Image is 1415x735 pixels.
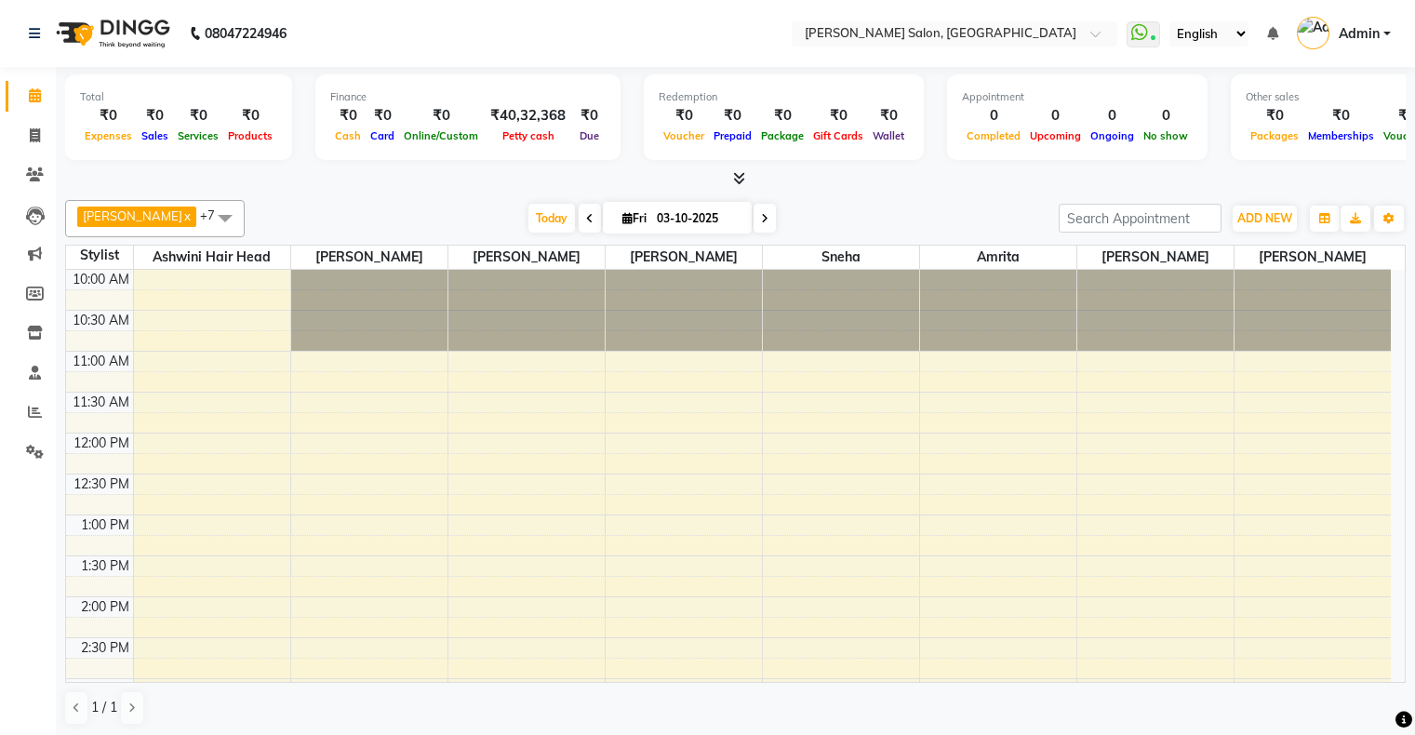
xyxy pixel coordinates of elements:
[134,246,290,269] span: Ashwini Hair Head
[1139,129,1193,142] span: No show
[709,105,756,127] div: ₹0
[399,129,483,142] span: Online/Custom
[808,105,868,127] div: ₹0
[1025,105,1086,127] div: 0
[868,129,909,142] span: Wallet
[1086,105,1139,127] div: 0
[205,7,287,60] b: 08047224946
[70,434,133,453] div: 12:00 PM
[80,89,277,105] div: Total
[962,89,1193,105] div: Appointment
[173,129,223,142] span: Services
[483,105,573,127] div: ₹40,32,368
[651,205,744,233] input: 2025-10-03
[1139,105,1193,127] div: 0
[69,311,133,330] div: 10:30 AM
[756,129,808,142] span: Package
[659,105,709,127] div: ₹0
[77,556,133,576] div: 1:30 PM
[709,129,756,142] span: Prepaid
[70,474,133,494] div: 12:30 PM
[200,207,229,222] span: +7
[659,89,909,105] div: Redemption
[83,208,182,223] span: [PERSON_NAME]
[606,246,762,269] span: [PERSON_NAME]
[528,204,575,233] span: Today
[47,7,175,60] img: logo
[1235,246,1392,269] span: [PERSON_NAME]
[1339,24,1380,44] span: Admin
[920,246,1076,269] span: Amrita
[77,638,133,658] div: 2:30 PM
[763,246,919,269] span: Sneha
[173,105,223,127] div: ₹0
[1303,105,1379,127] div: ₹0
[618,211,651,225] span: Fri
[330,129,366,142] span: Cash
[1025,129,1086,142] span: Upcoming
[448,246,605,269] span: [PERSON_NAME]
[1246,129,1303,142] span: Packages
[223,129,277,142] span: Products
[1303,129,1379,142] span: Memberships
[69,393,133,412] div: 11:30 AM
[573,105,606,127] div: ₹0
[1077,246,1234,269] span: [PERSON_NAME]
[77,679,133,699] div: 3:00 PM
[1059,204,1221,233] input: Search Appointment
[69,270,133,289] div: 10:00 AM
[1233,206,1297,232] button: ADD NEW
[91,698,117,717] span: 1 / 1
[77,515,133,535] div: 1:00 PM
[66,246,133,265] div: Stylist
[80,129,137,142] span: Expenses
[330,89,606,105] div: Finance
[223,105,277,127] div: ₹0
[575,129,604,142] span: Due
[137,105,173,127] div: ₹0
[1297,17,1329,49] img: Admin
[1246,105,1303,127] div: ₹0
[69,352,133,371] div: 11:00 AM
[868,105,909,127] div: ₹0
[330,105,366,127] div: ₹0
[808,129,868,142] span: Gift Cards
[1086,129,1139,142] span: Ongoing
[291,246,447,269] span: [PERSON_NAME]
[77,597,133,617] div: 2:00 PM
[962,129,1025,142] span: Completed
[182,208,191,223] a: x
[962,105,1025,127] div: 0
[498,129,559,142] span: Petty cash
[756,105,808,127] div: ₹0
[399,105,483,127] div: ₹0
[366,105,399,127] div: ₹0
[80,105,137,127] div: ₹0
[366,129,399,142] span: Card
[137,129,173,142] span: Sales
[1237,211,1292,225] span: ADD NEW
[659,129,709,142] span: Voucher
